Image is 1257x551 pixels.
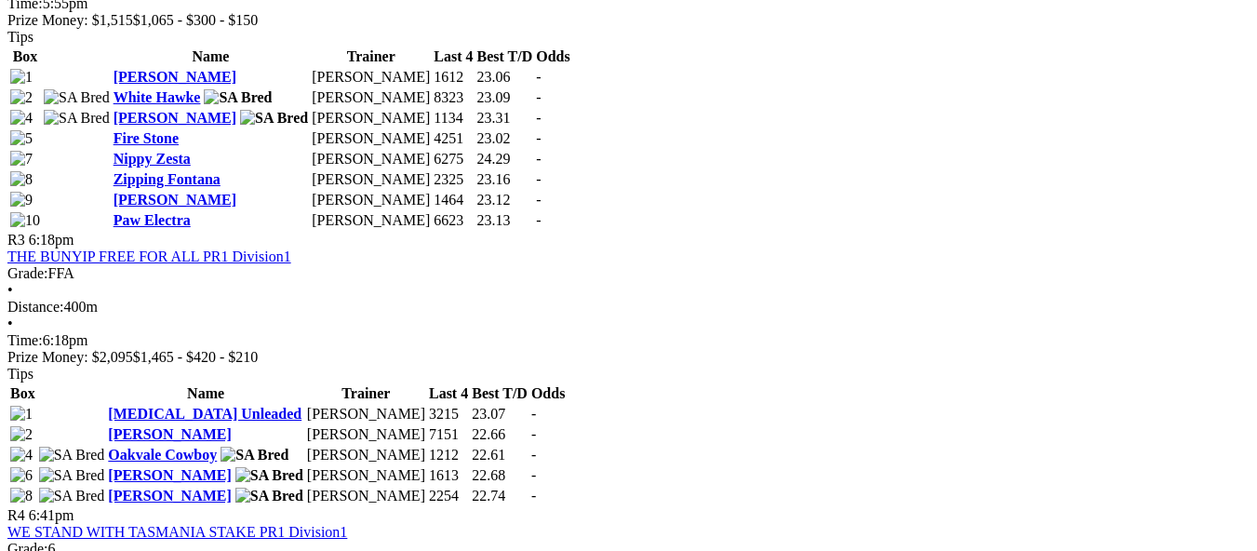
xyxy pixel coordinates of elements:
[476,88,534,107] td: 23.09
[44,110,110,127] img: SA Bred
[536,192,541,208] span: -
[311,150,431,168] td: [PERSON_NAME]
[471,446,528,464] td: 22.61
[428,487,469,505] td: 2254
[39,467,105,484] img: SA Bred
[306,405,426,423] td: [PERSON_NAME]
[114,192,236,208] a: [PERSON_NAME]
[114,89,201,105] a: White Hawke
[10,130,33,147] img: 5
[428,425,469,444] td: 7151
[428,466,469,485] td: 1613
[108,467,231,483] a: [PERSON_NAME]
[536,171,541,187] span: -
[7,332,43,348] span: Time:
[10,89,33,106] img: 2
[433,191,474,209] td: 1464
[433,129,474,148] td: 4251
[221,447,288,464] img: SA Bred
[10,151,33,168] img: 7
[433,109,474,128] td: 1134
[10,385,35,401] span: Box
[433,170,474,189] td: 2325
[7,299,63,315] span: Distance:
[311,211,431,230] td: [PERSON_NAME]
[39,488,105,504] img: SA Bred
[7,366,33,382] span: Tips
[433,88,474,107] td: 8323
[29,507,74,523] span: 6:41pm
[7,282,13,298] span: •
[7,507,25,523] span: R4
[311,170,431,189] td: [PERSON_NAME]
[536,89,541,105] span: -
[108,488,231,504] a: [PERSON_NAME]
[7,232,25,248] span: R3
[306,487,426,505] td: [PERSON_NAME]
[114,69,236,85] a: [PERSON_NAME]
[7,332,1250,349] div: 6:18pm
[7,316,13,331] span: •
[311,191,431,209] td: [PERSON_NAME]
[536,212,541,228] span: -
[108,426,231,442] a: [PERSON_NAME]
[311,47,431,66] th: Trainer
[114,110,236,126] a: [PERSON_NAME]
[536,110,541,126] span: -
[240,110,308,127] img: SA Bred
[13,48,38,64] span: Box
[133,349,259,365] span: $1,465 - $420 - $210
[311,68,431,87] td: [PERSON_NAME]
[10,192,33,208] img: 9
[113,47,310,66] th: Name
[7,29,33,45] span: Tips
[428,446,469,464] td: 1212
[476,129,534,148] td: 23.02
[10,467,33,484] img: 6
[7,249,291,264] a: THE BUNYIP FREE FOR ALL PR1 Division1
[107,384,304,403] th: Name
[476,150,534,168] td: 24.29
[476,109,534,128] td: 23.31
[306,425,426,444] td: [PERSON_NAME]
[10,212,40,229] img: 10
[114,171,221,187] a: Zipping Fontana
[306,446,426,464] td: [PERSON_NAME]
[10,488,33,504] img: 8
[108,447,217,463] a: Oakvale Cowboy
[7,299,1250,316] div: 400m
[311,109,431,128] td: [PERSON_NAME]
[531,426,536,442] span: -
[44,89,110,106] img: SA Bred
[433,150,474,168] td: 6275
[7,265,1250,282] div: FFA
[476,170,534,189] td: 23.16
[10,447,33,464] img: 4
[10,171,33,188] img: 8
[433,47,474,66] th: Last 4
[433,211,474,230] td: 6623
[476,211,534,230] td: 23.13
[471,405,528,423] td: 23.07
[133,12,259,28] span: $1,065 - $300 - $150
[235,488,303,504] img: SA Bred
[531,467,536,483] span: -
[531,447,536,463] span: -
[10,406,33,423] img: 1
[114,151,191,167] a: Nippy Zesta
[10,426,33,443] img: 2
[311,88,431,107] td: [PERSON_NAME]
[535,47,570,66] th: Odds
[235,467,303,484] img: SA Bred
[476,47,534,66] th: Best T/D
[311,129,431,148] td: [PERSON_NAME]
[428,405,469,423] td: 3215
[7,265,48,281] span: Grade:
[114,212,191,228] a: Paw Electra
[39,447,105,464] img: SA Bred
[428,384,469,403] th: Last 4
[433,68,474,87] td: 1612
[471,384,528,403] th: Best T/D
[7,12,1250,29] div: Prize Money: $1,515
[114,130,179,146] a: Fire Stone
